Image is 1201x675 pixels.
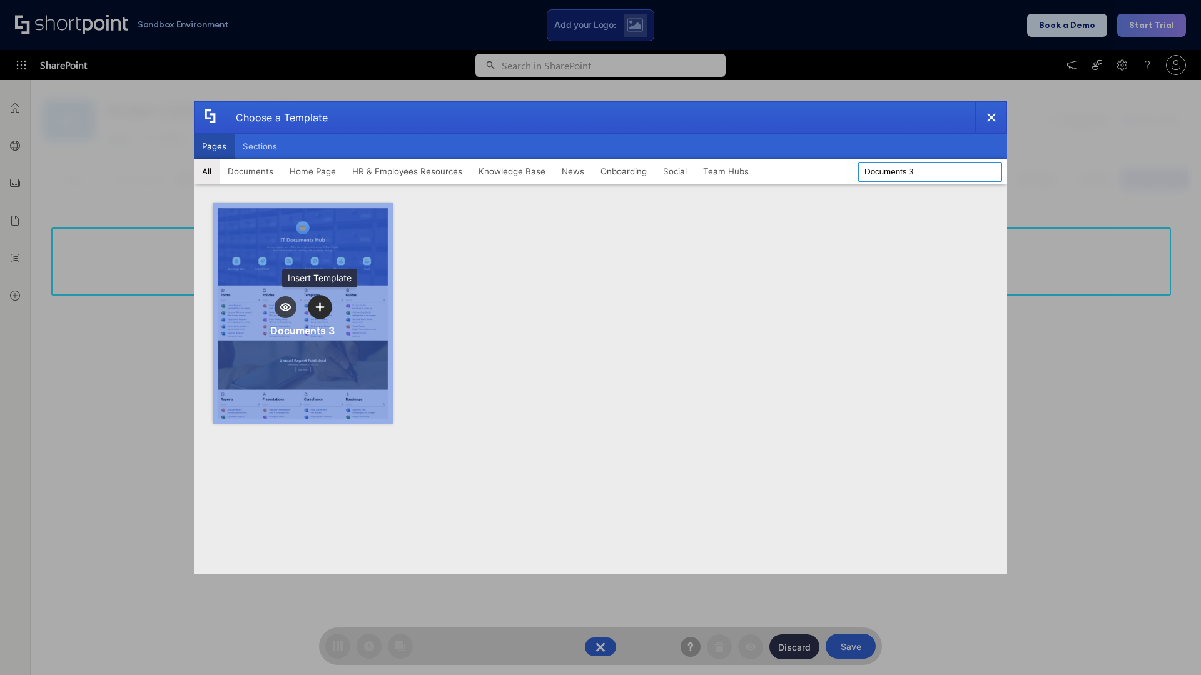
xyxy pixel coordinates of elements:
div: Choose a Template [226,102,328,133]
button: Team Hubs [695,159,757,184]
button: Pages [194,134,235,159]
button: Onboarding [592,159,655,184]
button: News [554,159,592,184]
button: Sections [235,134,285,159]
input: Search [858,162,1002,182]
div: template selector [194,101,1007,574]
div: Documents 3 [270,324,335,337]
button: Knowledge Base [470,159,554,184]
button: Documents [220,159,281,184]
button: Social [655,159,695,184]
button: Home Page [281,159,344,184]
button: HR & Employees Resources [344,159,470,184]
iframe: Chat Widget [1138,615,1201,675]
button: All [194,159,220,184]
